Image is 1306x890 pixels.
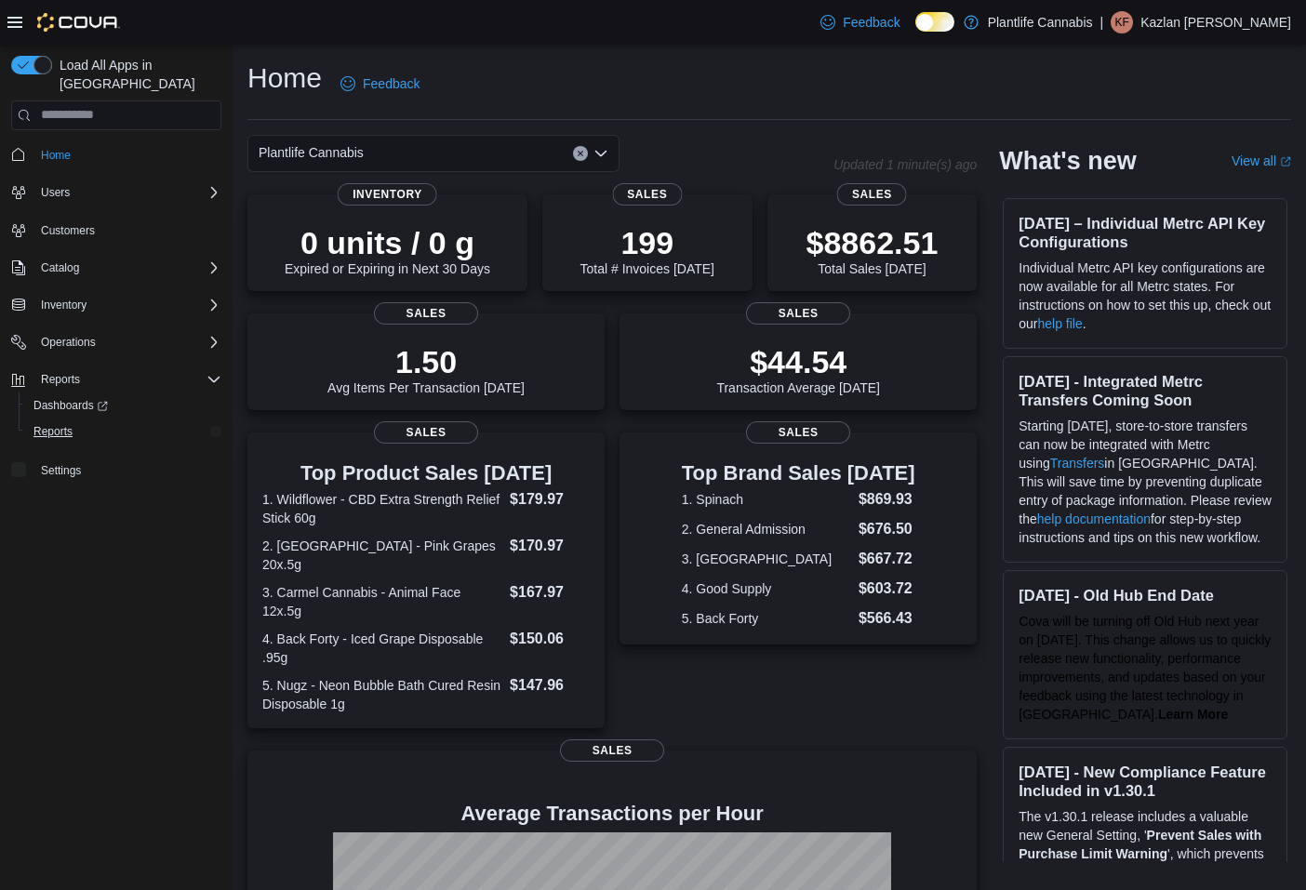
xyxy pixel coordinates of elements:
span: Sales [612,183,682,206]
dt: 4. Back Forty - Iced Grape Disposable .95g [262,630,502,667]
h3: Top Brand Sales [DATE] [682,462,915,485]
span: Sales [374,302,478,325]
a: Reports [26,420,80,443]
p: $8862.51 [806,224,939,261]
button: Reports [33,368,87,391]
span: Load All Apps in [GEOGRAPHIC_DATA] [52,56,221,93]
button: Operations [4,329,229,355]
dd: $167.97 [510,581,590,604]
dt: 3. Carmel Cannabis - Animal Face 12x.5g [262,583,502,620]
div: Total Sales [DATE] [806,224,939,276]
p: 0 units / 0 g [285,224,490,261]
p: | [1100,11,1104,33]
p: Individual Metrc API key configurations are now available for all Metrc states. For instructions ... [1019,259,1272,333]
button: Inventory [33,294,94,316]
dt: 3. [GEOGRAPHIC_DATA] [682,550,851,568]
dd: $179.97 [510,488,590,511]
h4: Average Transactions per Hour [262,803,962,825]
button: Users [4,179,229,206]
a: Transfers [1050,456,1105,471]
dt: 2. General Admission [682,520,851,538]
span: Customers [33,219,221,242]
span: Settings [41,463,81,478]
a: Dashboards [26,394,115,417]
span: Dashboards [26,394,221,417]
a: Settings [33,459,88,482]
button: Settings [4,456,229,483]
dd: $147.96 [510,674,590,697]
a: Feedback [813,4,907,41]
h3: [DATE] - New Compliance Feature Included in v1.30.1 [1019,763,1272,800]
dt: 5. Nugz - Neon Bubble Bath Cured Resin Disposable 1g [262,676,502,713]
span: Reports [41,372,80,387]
span: Reports [33,368,221,391]
span: Sales [560,739,664,762]
dd: $150.06 [510,628,590,650]
h3: Top Product Sales [DATE] [262,462,590,485]
span: Cova will be turning off Old Hub next year on [DATE]. This change allows us to quickly release ne... [1019,614,1271,722]
a: Learn More [1158,707,1228,722]
dd: $667.72 [859,548,915,570]
button: Reports [19,418,229,445]
a: Home [33,144,78,166]
h2: What's new [999,146,1136,176]
p: Updated 1 minute(s) ago [833,157,977,172]
p: Kazlan [PERSON_NAME] [1140,11,1291,33]
input: Dark Mode [915,12,954,32]
dt: 1. Wildflower - CBD Extra Strength Relief Stick 60g [262,490,502,527]
h3: [DATE] - Integrated Metrc Transfers Coming Soon [1019,372,1272,409]
div: Kazlan Foisy-Lentz [1111,11,1133,33]
h3: [DATE] – Individual Metrc API Key Configurations [1019,214,1272,251]
dt: 1. Spinach [682,490,851,509]
div: Expired or Expiring in Next 30 Days [285,224,490,276]
p: $44.54 [716,343,880,380]
button: Home [4,141,229,168]
span: Home [33,143,221,166]
svg: External link [1280,156,1291,167]
span: Sales [837,183,907,206]
a: Feedback [333,65,427,102]
button: Customers [4,217,229,244]
button: Users [33,181,77,204]
h3: [DATE] - Old Hub End Date [1019,586,1272,604]
span: Dashboards [33,398,108,413]
nav: Complex example [11,134,221,532]
span: KF [1114,11,1128,33]
a: help file [1038,316,1083,331]
span: Reports [26,420,221,443]
dd: $676.50 [859,518,915,540]
span: Home [41,148,71,163]
strong: Prevent Sales with Purchase Limit Warning [1019,828,1261,861]
div: Transaction Average [DATE] [716,343,880,395]
a: Customers [33,219,102,242]
p: Plantlife Cannabis [988,11,1093,33]
span: Sales [746,421,850,444]
span: Operations [41,335,96,350]
button: Open list of options [593,146,608,161]
dd: $170.97 [510,535,590,557]
div: Total # Invoices [DATE] [580,224,714,276]
dt: 2. [GEOGRAPHIC_DATA] - Pink Grapes 20x.5g [262,537,502,574]
span: Customers [41,223,95,238]
button: Catalog [33,257,87,279]
span: Catalog [33,257,221,279]
h1: Home [247,60,322,97]
p: 1.50 [327,343,525,380]
span: Inventory [33,294,221,316]
dd: $566.43 [859,607,915,630]
span: Settings [33,458,221,481]
dt: 5. Back Forty [682,609,851,628]
button: Catalog [4,255,229,281]
dd: $603.72 [859,578,915,600]
span: Inventory [41,298,87,312]
span: Inventory [338,183,437,206]
span: Dark Mode [915,32,916,33]
dd: $869.93 [859,488,915,511]
button: Clear input [573,146,588,161]
img: Cova [37,13,120,32]
button: Inventory [4,292,229,318]
p: Starting [DATE], store-to-store transfers can now be integrated with Metrc using in [GEOGRAPHIC_D... [1019,417,1272,547]
span: Users [33,181,221,204]
span: Plantlife Cannabis [259,141,364,164]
